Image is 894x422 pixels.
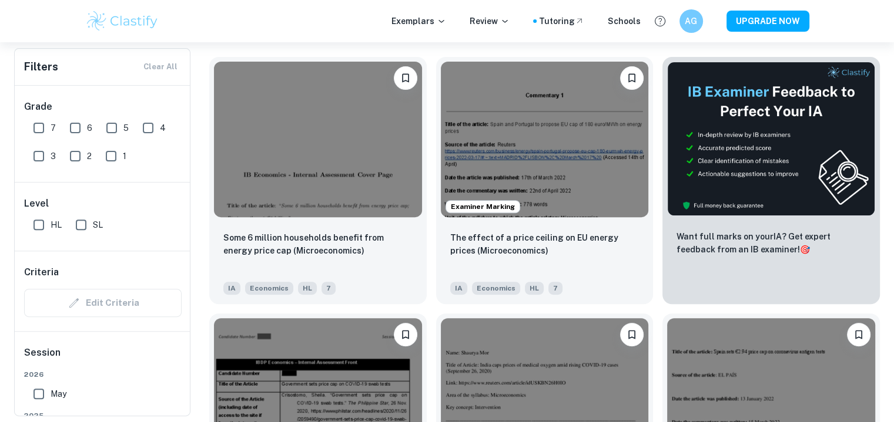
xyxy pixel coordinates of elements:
p: Want full marks on your IA ? Get expert feedback from an IB examiner! [677,230,866,256]
span: 3 [51,150,56,163]
div: Criteria filters are unavailable when searching by topic [24,289,182,317]
span: 2 [87,150,92,163]
span: IA [223,282,240,295]
a: ThumbnailWant full marks on yourIA? Get expert feedback from an IB examiner! [662,57,880,304]
button: Bookmark [847,323,870,346]
span: 5 [123,121,129,134]
a: Tutoring [539,15,584,28]
span: IA [450,282,467,295]
h6: Level [24,197,182,211]
p: Some 6 million households benefit from energy price cap (Microeconomics) [223,231,413,257]
span: 7 [51,121,56,134]
h6: Session [24,346,182,369]
h6: Filters [24,59,58,75]
h6: AG [684,15,698,28]
button: UPGRADE NOW [726,11,809,32]
span: SL [93,218,103,231]
h6: Criteria [24,265,59,279]
p: The effect of a price ceiling on EU energy prices (Microeconomics) [450,231,639,257]
button: AG [679,9,703,33]
span: 1 [123,150,126,163]
p: Exemplars [391,15,446,28]
span: 7 [548,282,562,295]
span: Examiner Marking [446,201,520,212]
img: Economics IA example thumbnail: Some 6 million households benefit from e [214,62,422,217]
span: 4 [160,121,166,134]
span: May [51,387,66,400]
span: HL [51,218,62,231]
a: BookmarkSome 6 million households benefit from energy price cap (Microeconomics)IAEconomicsHL7 [209,57,427,304]
img: Thumbnail [667,62,875,216]
p: Review [470,15,510,28]
a: Examiner MarkingBookmarkThe effect of a price ceiling on EU energy prices (Microeconomics)IAEcono... [436,57,654,304]
img: Clastify logo [85,9,160,33]
span: HL [298,282,317,295]
span: Economics [472,282,520,295]
img: Economics IA example thumbnail: The effect of a price ceiling on EU ener [441,62,649,217]
h6: Grade [24,100,182,114]
span: 7 [322,282,336,295]
a: Schools [608,15,641,28]
button: Bookmark [620,66,644,90]
span: 2025 [24,410,182,421]
span: 6 [87,121,92,134]
span: Economics [245,282,293,295]
button: Bookmark [620,323,644,346]
span: HL [525,282,544,295]
button: Help and Feedback [650,11,670,31]
button: Bookmark [394,323,417,346]
span: 2026 [24,369,182,380]
span: 🎯 [800,245,810,254]
button: Bookmark [394,66,417,90]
